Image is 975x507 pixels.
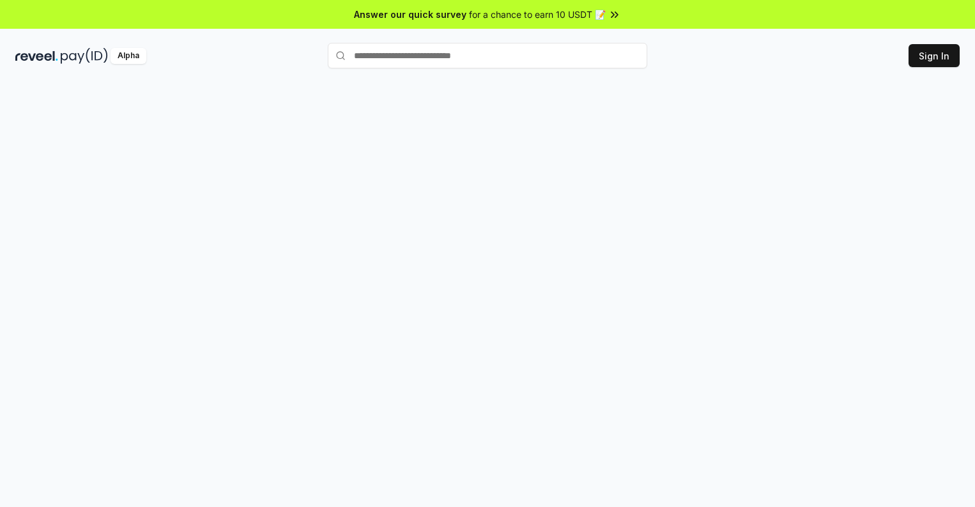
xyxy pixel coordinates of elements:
[61,48,108,64] img: pay_id
[354,8,466,21] span: Answer our quick survey
[469,8,606,21] span: for a chance to earn 10 USDT 📝
[909,44,960,67] button: Sign In
[111,48,146,64] div: Alpha
[15,48,58,64] img: reveel_dark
